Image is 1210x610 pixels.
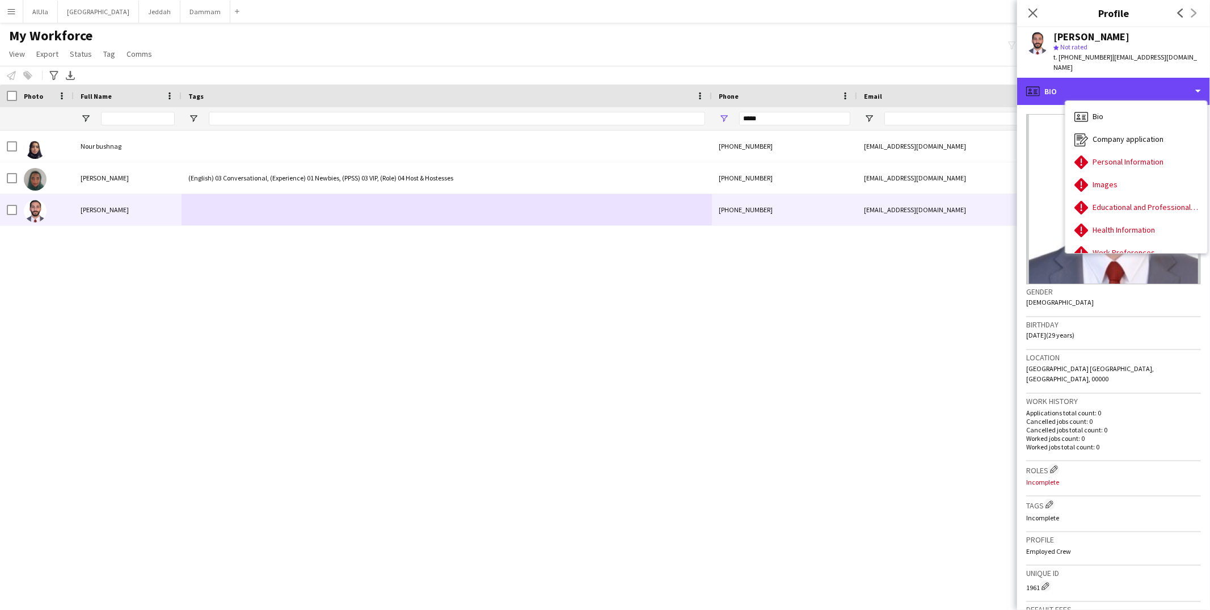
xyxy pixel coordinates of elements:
div: Educational and Professional Background [1065,196,1207,219]
span: Images [1093,179,1118,190]
span: My Workforce [9,27,92,44]
input: Tags Filter Input [209,112,705,125]
span: Not rated [1060,43,1087,51]
div: [EMAIL_ADDRESS][DOMAIN_NAME] [857,194,1084,225]
p: Worked jobs total count: 0 [1026,443,1201,451]
span: Email [864,92,882,100]
span: View [9,49,25,59]
a: Export [32,47,63,61]
span: Full Name [81,92,112,100]
div: Images [1065,174,1207,196]
span: Bio [1093,111,1103,121]
div: [PHONE_NUMBER] [712,162,857,193]
span: t. [PHONE_NUMBER] [1053,53,1112,61]
span: Nour bushnag [81,142,121,150]
img: Ahmad Owaidah [24,200,47,222]
h3: Roles [1026,464,1201,476]
span: Export [36,49,58,59]
div: [PHONE_NUMBER] [712,131,857,162]
p: Applications total count: 0 [1026,409,1201,417]
app-action-btn: Advanced filters [47,69,61,82]
h3: Gender [1026,287,1201,297]
h3: Unique ID [1026,568,1201,578]
span: Educational and Professional Background [1093,202,1198,212]
span: Photo [24,92,43,100]
span: Tags [188,92,204,100]
h3: Tags [1026,499,1201,511]
span: [PERSON_NAME] [81,205,129,214]
h3: Location [1026,352,1201,363]
div: 1961 [1026,580,1201,592]
p: Employed Crew [1026,547,1201,556]
div: [PERSON_NAME] [1053,32,1129,42]
span: [DEMOGRAPHIC_DATA] [1026,298,1094,306]
input: Phone Filter Input [739,112,850,125]
div: Bio [1017,78,1210,105]
img: Nour bushnag [24,136,47,159]
span: [GEOGRAPHIC_DATA] [GEOGRAPHIC_DATA], [GEOGRAPHIC_DATA], 00000 [1026,364,1154,383]
button: AlUla [23,1,58,23]
div: (English) 03 Conversational, (Experience) 01 Newbies, (PPSS) 03 VIP, (Role) 04 Host & Hostesses [182,162,712,193]
p: Worked jobs count: 0 [1026,434,1201,443]
p: Incomplete [1026,478,1201,486]
p: Incomplete [1026,514,1201,522]
span: Health Information [1093,225,1155,235]
input: Email Filter Input [884,112,1077,125]
button: Open Filter Menu [719,113,729,124]
h3: Profile [1026,535,1201,545]
span: [PERSON_NAME] [81,174,129,182]
button: Open Filter Menu [188,113,199,124]
input: Full Name Filter Input [101,112,175,125]
span: Company application [1093,134,1163,144]
div: Health Information [1065,219,1207,242]
span: Phone [719,92,739,100]
button: Open Filter Menu [81,113,91,124]
span: Tag [103,49,115,59]
app-action-btn: Export XLSX [64,69,77,82]
p: Cancelled jobs count: 0 [1026,417,1201,426]
button: [GEOGRAPHIC_DATA] [58,1,139,23]
img: Crew avatar or photo [1026,114,1201,284]
span: Personal Information [1093,157,1163,167]
div: [PHONE_NUMBER] [712,194,857,225]
img: renad jamal [24,168,47,191]
button: Open Filter Menu [864,113,874,124]
span: | [EMAIL_ADDRESS][DOMAIN_NAME] [1053,53,1197,71]
h3: Profile [1017,6,1210,20]
div: Personal Information [1065,151,1207,174]
span: Comms [127,49,152,59]
span: Work Preferences [1093,247,1155,258]
p: Cancelled jobs total count: 0 [1026,426,1201,434]
div: [EMAIL_ADDRESS][DOMAIN_NAME] [857,162,1084,193]
button: Jeddah [139,1,180,23]
div: Company application [1065,128,1207,151]
span: [DATE] (29 years) [1026,331,1074,339]
div: Bio [1065,106,1207,128]
a: Comms [122,47,157,61]
a: Tag [99,47,120,61]
h3: Birthday [1026,319,1201,330]
div: Work Preferences [1065,242,1207,264]
a: Status [65,47,96,61]
a: View [5,47,29,61]
button: Dammam [180,1,230,23]
span: Status [70,49,92,59]
div: [EMAIL_ADDRESS][DOMAIN_NAME] [857,131,1084,162]
h3: Work history [1026,396,1201,406]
